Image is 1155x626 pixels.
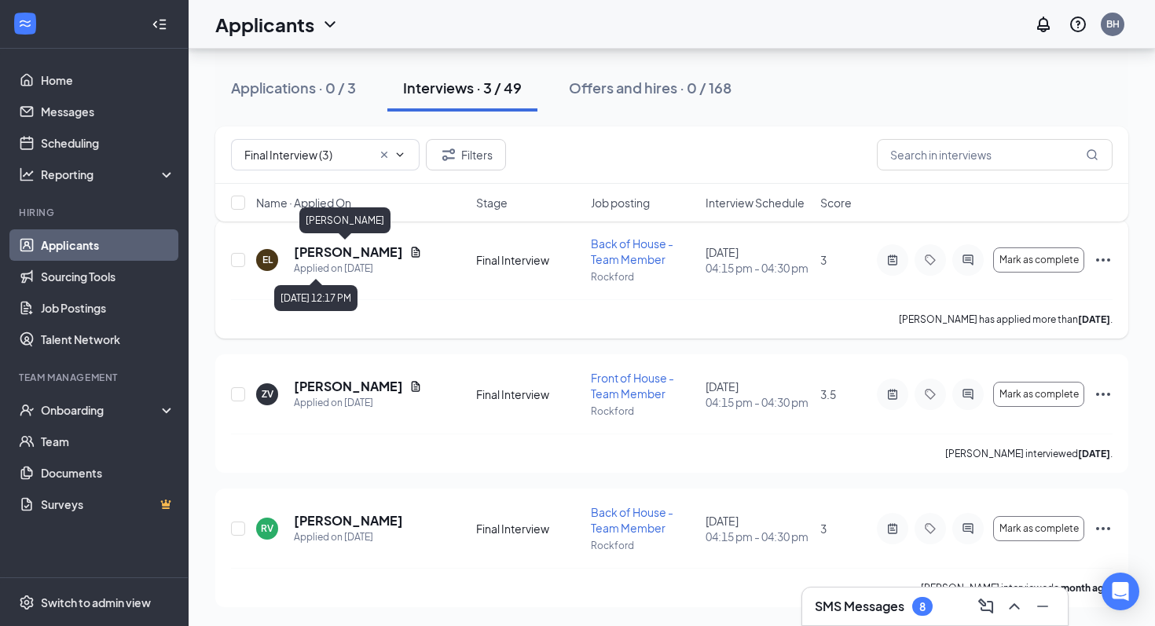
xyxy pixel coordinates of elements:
[945,447,1113,460] p: [PERSON_NAME] interviewed .
[999,389,1079,400] span: Mark as complete
[921,388,940,401] svg: Tag
[706,529,811,544] span: 04:15 pm - 04:30 pm
[999,523,1079,534] span: Mark as complete
[1054,582,1110,594] b: a month ago
[41,96,175,127] a: Messages
[959,388,977,401] svg: ActiveChat
[41,229,175,261] a: Applicants
[41,167,176,182] div: Reporting
[706,394,811,410] span: 04:15 pm - 04:30 pm
[262,387,273,401] div: ZV
[215,11,314,38] h1: Applicants
[820,253,827,267] span: 3
[299,207,390,233] div: [PERSON_NAME]
[244,146,372,163] input: All Stages
[294,261,422,276] div: Applied on [DATE]
[294,378,403,395] h5: [PERSON_NAME]
[41,489,175,520] a: SurveysCrown
[409,246,422,258] svg: Document
[274,285,357,311] div: [DATE] 12:17 PM
[41,426,175,457] a: Team
[706,513,811,544] div: [DATE]
[899,313,1113,326] p: [PERSON_NAME] has applied more than .
[1078,448,1110,459] b: [DATE]
[820,522,827,536] span: 3
[262,253,273,266] div: EL
[1005,597,1024,616] svg: ChevronUp
[706,379,811,410] div: [DATE]
[591,371,674,401] span: Front of House - Team Member
[476,195,508,210] span: Stage
[394,148,406,161] svg: ChevronDown
[1102,573,1139,610] div: Open Intercom Messenger
[977,597,995,616] svg: ComposeMessage
[1034,15,1053,34] svg: Notifications
[591,539,696,552] p: Rockford
[993,247,1084,273] button: Mark as complete
[1033,597,1052,616] svg: Minimize
[409,380,422,393] svg: Document
[261,522,273,535] div: RV
[706,244,811,276] div: [DATE]
[256,195,351,210] span: Name · Applied On
[993,382,1084,407] button: Mark as complete
[921,581,1113,595] p: [PERSON_NAME] interviewed .
[476,386,581,402] div: Final Interview
[403,78,522,97] div: Interviews · 3 / 49
[41,292,175,324] a: Job Postings
[1086,148,1098,161] svg: MagnifyingGlass
[820,387,836,401] span: 3.5
[815,598,904,615] h3: SMS Messages
[919,600,926,613] div: 8
[883,254,902,266] svg: ActiveNote
[19,167,35,182] svg: Analysis
[569,78,731,97] div: Offers and hires · 0 / 168
[959,254,977,266] svg: ActiveChat
[294,512,403,529] h5: [PERSON_NAME]
[152,16,167,32] svg: Collapse
[883,388,902,401] svg: ActiveNote
[19,206,172,219] div: Hiring
[591,195,650,210] span: Job posting
[41,261,175,292] a: Sourcing Tools
[294,529,403,545] div: Applied on [DATE]
[999,254,1079,265] span: Mark as complete
[476,521,581,536] div: Final Interview
[921,254,940,266] svg: Tag
[378,148,390,161] svg: Cross
[959,522,977,535] svg: ActiveChat
[321,15,339,34] svg: ChevronDown
[706,195,805,210] span: Interview Schedule
[41,595,151,610] div: Switch to admin view
[41,457,175,489] a: Documents
[993,516,1084,541] button: Mark as complete
[591,270,696,284] p: Rockford
[19,371,172,384] div: Team Management
[883,522,902,535] svg: ActiveNote
[1094,251,1113,269] svg: Ellipses
[41,64,175,96] a: Home
[921,522,940,535] svg: Tag
[973,594,999,619] button: ComposeMessage
[1094,385,1113,404] svg: Ellipses
[706,260,811,276] span: 04:15 pm - 04:30 pm
[41,402,162,418] div: Onboarding
[17,16,33,31] svg: WorkstreamLogo
[476,252,581,268] div: Final Interview
[877,139,1113,170] input: Search in interviews
[41,324,175,355] a: Talent Network
[1069,15,1087,34] svg: QuestionInfo
[19,402,35,418] svg: UserCheck
[591,405,696,418] p: Rockford
[294,395,422,411] div: Applied on [DATE]
[1030,594,1055,619] button: Minimize
[820,195,852,210] span: Score
[1094,519,1113,538] svg: Ellipses
[591,505,673,535] span: Back of House - Team Member
[231,78,356,97] div: Applications · 0 / 3
[19,595,35,610] svg: Settings
[294,243,403,261] h5: [PERSON_NAME]
[1002,594,1027,619] button: ChevronUp
[439,145,458,164] svg: Filter
[426,139,506,170] button: Filter Filters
